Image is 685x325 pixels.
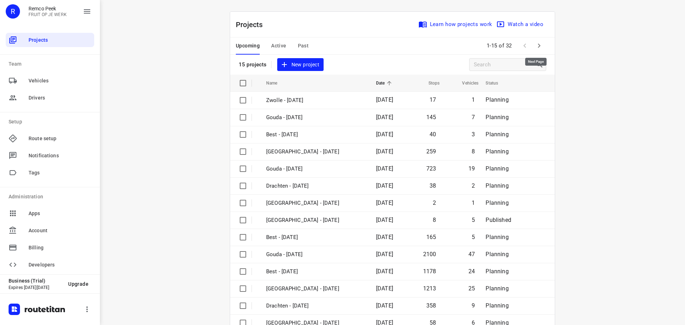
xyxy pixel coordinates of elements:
[9,118,94,126] p: Setup
[6,4,20,19] div: R
[423,251,436,258] span: 2100
[266,268,365,276] p: Best - Wednesday
[426,165,436,172] span: 723
[6,166,94,180] div: Tags
[486,268,508,275] span: Planning
[453,79,478,87] span: Vehicles
[6,33,94,47] div: Projects
[376,182,393,189] span: [DATE]
[266,233,365,242] p: Best - Thursday
[266,199,365,207] p: Antwerpen - Thursday
[266,96,365,105] p: Zwolle - Friday
[29,244,91,252] span: Billing
[266,285,365,293] p: Zwolle - Wednesday
[68,281,88,287] span: Upgrade
[6,131,94,146] div: Route setup
[29,77,91,85] span: Vehicles
[486,148,508,155] span: Planning
[430,96,436,103] span: 17
[266,79,287,87] span: Name
[376,96,393,103] span: [DATE]
[376,251,393,258] span: [DATE]
[486,199,508,206] span: Planning
[29,210,91,217] span: Apps
[376,285,393,292] span: [DATE]
[6,73,94,88] div: Vehicles
[29,169,91,177] span: Tags
[486,182,508,189] span: Planning
[239,61,267,68] p: 15 projects
[271,41,286,50] span: Active
[518,39,532,53] span: Previous Page
[9,193,94,200] p: Administration
[430,182,436,189] span: 38
[376,199,393,206] span: [DATE]
[430,131,436,138] span: 40
[472,131,475,138] span: 3
[281,60,319,69] span: New project
[298,41,309,50] span: Past
[266,216,365,224] p: Gemeente Rotterdam - Thursday
[486,79,507,87] span: Status
[486,302,508,309] span: Planning
[236,19,269,30] p: Projects
[29,36,91,44] span: Projects
[9,285,62,290] p: Expires [DATE][DATE]
[433,199,436,206] span: 2
[266,165,365,173] p: Gouda - Thursday
[468,251,475,258] span: 47
[277,58,324,71] button: New project
[376,234,393,240] span: [DATE]
[62,278,94,290] button: Upgrade
[423,285,436,292] span: 1213
[426,148,436,155] span: 259
[376,131,393,138] span: [DATE]
[472,217,475,223] span: 5
[6,240,94,255] div: Billing
[376,217,393,223] span: [DATE]
[266,148,365,156] p: Zwolle - Thursday
[486,285,508,292] span: Planning
[266,302,365,310] p: Drachten - Wednesday
[236,41,260,50] span: Upcoming
[472,148,475,155] span: 8
[6,223,94,238] div: Account
[472,234,475,240] span: 5
[9,60,94,68] p: Team
[486,114,508,121] span: Planning
[433,217,436,223] span: 8
[486,251,508,258] span: Planning
[426,114,436,121] span: 145
[468,165,475,172] span: 19
[484,38,515,54] span: 1-15 of 32
[29,135,91,142] span: Route setup
[29,152,91,159] span: Notifications
[472,182,475,189] span: 2
[472,96,475,103] span: 1
[472,302,475,309] span: 9
[535,60,546,69] div: Search
[426,302,436,309] span: 358
[419,79,440,87] span: Stops
[376,165,393,172] span: [DATE]
[486,165,508,172] span: Planning
[266,131,365,139] p: Best - Friday
[6,91,94,105] div: Drivers
[29,261,91,269] span: Developers
[486,96,508,103] span: Planning
[376,302,393,309] span: [DATE]
[29,12,67,17] p: FRUIT OP JE WERK
[468,268,475,275] span: 24
[486,217,511,223] span: Published
[266,182,365,190] p: Drachten - Thursday
[6,148,94,163] div: Notifications
[376,79,394,87] span: Date
[486,234,508,240] span: Planning
[9,278,62,284] p: Business (Trial)
[376,114,393,121] span: [DATE]
[376,268,393,275] span: [DATE]
[474,59,535,70] input: Search projects
[29,6,67,11] p: Remco Peek
[29,227,91,234] span: Account
[472,199,475,206] span: 1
